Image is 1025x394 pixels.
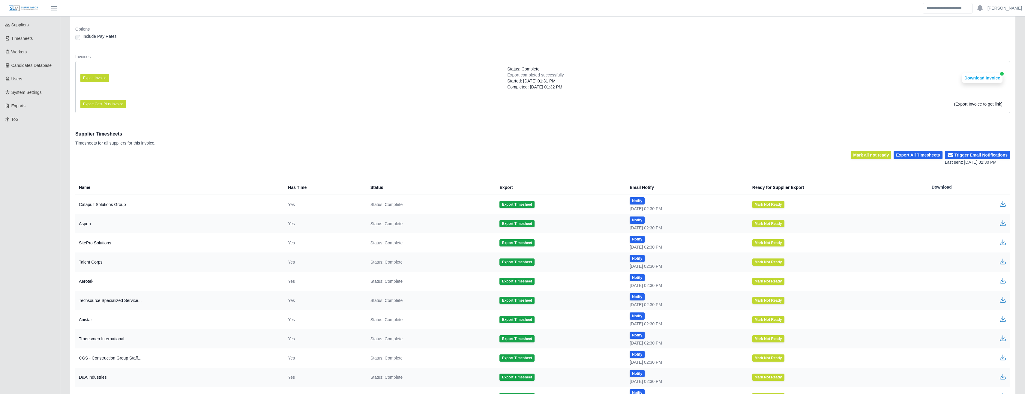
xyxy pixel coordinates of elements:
[945,151,1010,159] button: Trigger Email Notifications
[370,278,403,284] span: Status: Complete
[370,240,403,246] span: Status: Complete
[962,73,1003,83] button: Download Invoice
[752,220,784,227] button: Mark Not Ready
[499,297,534,304] button: Export Timesheet
[11,90,42,95] span: System Settings
[752,316,784,323] button: Mark Not Ready
[11,117,19,122] span: ToS
[499,316,534,323] button: Export Timesheet
[283,214,366,233] td: Yes
[75,291,283,310] td: Techsource Specialized Service...
[11,36,33,41] span: Timesheets
[8,5,38,12] img: SLM Logo
[75,130,155,138] h1: Supplier Timesheets
[630,274,645,281] button: Notify
[80,74,109,82] button: Export Invoice
[630,263,743,269] div: [DATE] 02:30 PM
[630,302,743,308] div: [DATE] 02:30 PM
[923,3,973,13] input: Search
[366,180,495,195] th: Status
[962,76,1003,80] a: Download Invoice
[630,321,743,327] div: [DATE] 02:30 PM
[370,374,403,380] span: Status: Complete
[370,259,403,265] span: Status: Complete
[75,368,283,387] td: D&A Industries
[507,66,539,72] span: Status: Complete
[82,33,117,39] label: Include Pay Rates
[499,335,534,342] button: Export Timesheet
[370,336,403,342] span: Status: Complete
[630,370,645,377] button: Notify
[75,252,283,272] td: Talent Corps
[630,332,645,339] button: Notify
[630,351,645,358] button: Notify
[625,180,748,195] th: Email Notify
[283,252,366,272] td: Yes
[499,220,534,227] button: Export Timesheet
[283,329,366,348] td: Yes
[988,5,1022,11] a: [PERSON_NAME]
[283,272,366,291] td: Yes
[495,180,625,195] th: Export
[283,195,366,214] td: Yes
[370,317,403,323] span: Status: Complete
[630,359,743,365] div: [DATE] 02:30 PM
[75,272,283,291] td: Aerotek
[630,340,743,346] div: [DATE] 02:30 PM
[499,278,534,285] button: Export Timesheet
[630,206,743,212] div: [DATE] 02:30 PM
[752,239,784,246] button: Mark Not Ready
[75,310,283,329] td: Anistar
[75,233,283,252] td: SitePro Solutions
[507,72,564,78] div: Export completed successfully
[954,102,1003,106] span: (Export Invoice to get link)
[752,258,784,266] button: Mark Not Ready
[283,233,366,252] td: Yes
[630,225,743,231] div: [DATE] 02:30 PM
[75,195,283,214] td: Catapult Solutions Group
[11,63,52,68] span: Candidates Database
[75,54,1010,60] dt: Invoices
[630,197,645,204] button: Notify
[752,335,784,342] button: Mark Not Ready
[370,201,403,207] span: Status: Complete
[283,291,366,310] td: Yes
[370,297,403,303] span: Status: Complete
[752,374,784,381] button: Mark Not Ready
[630,312,645,320] button: Notify
[11,103,25,108] span: Exports
[630,216,645,224] button: Notify
[630,282,743,288] div: [DATE] 02:30 PM
[75,214,283,233] td: Aspen
[507,78,564,84] div: Started: [DATE] 01:31 PM
[507,84,564,90] div: Completed: [DATE] 01:32 PM
[283,180,366,195] th: Has Time
[851,151,891,159] button: Mark all not ready
[283,348,366,368] td: Yes
[75,26,1010,32] dt: Options
[630,236,645,243] button: Notify
[11,49,27,54] span: Workers
[283,310,366,329] td: Yes
[499,374,534,381] button: Export Timesheet
[927,180,1010,195] th: Download
[11,76,22,81] span: Users
[370,221,403,227] span: Status: Complete
[499,201,534,208] button: Export Timesheet
[630,378,743,384] div: [DATE] 02:30 PM
[499,354,534,362] button: Export Timesheet
[80,100,126,108] button: Export Cost-Plus Invoice
[11,22,29,27] span: Suppliers
[630,293,645,300] button: Notify
[752,297,784,304] button: Mark Not Ready
[945,159,1010,166] div: Last sent: [DATE] 02:30 PM
[283,368,366,387] td: Yes
[752,278,784,285] button: Mark Not Ready
[630,255,645,262] button: Notify
[752,201,784,208] button: Mark Not Ready
[75,140,155,146] p: Timesheets for all suppliers for this invoice.
[748,180,927,195] th: Ready for Supplier Export
[75,329,283,348] td: Tradesmen International
[499,258,534,266] button: Export Timesheet
[75,348,283,368] td: CGS - Construction Group Staff...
